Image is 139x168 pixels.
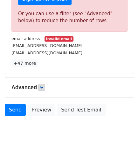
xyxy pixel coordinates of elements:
[45,36,73,42] small: Invalid email
[11,84,128,91] h5: Advanced
[11,36,40,41] small: email address
[57,104,105,116] a: Send Test Email
[107,138,139,168] iframe: Chat Widget
[5,104,26,116] a: Send
[18,10,121,24] div: Or you can use a filter (see "Advanced" below) to reduce the number of rows
[11,50,82,55] small: [EMAIL_ADDRESS][DOMAIN_NAME]
[11,59,38,67] a: +47 more
[11,43,82,48] small: [EMAIL_ADDRESS][DOMAIN_NAME]
[27,104,55,116] a: Preview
